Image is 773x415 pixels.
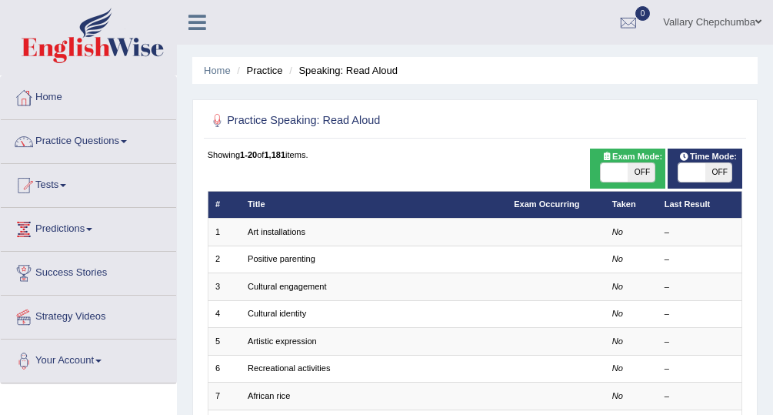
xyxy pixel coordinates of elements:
a: Your Account [1,340,176,378]
a: Recreational activities [248,363,330,373]
em: No [612,282,623,291]
td: 4 [208,300,241,327]
a: Success Stories [1,252,176,290]
a: Positive parenting [248,254,315,263]
div: – [665,336,735,348]
td: 5 [208,328,241,355]
a: Predictions [1,208,176,246]
a: Tests [1,164,176,202]
a: Home [204,65,231,76]
div: – [665,226,735,239]
div: – [665,363,735,375]
td: 3 [208,273,241,300]
td: 6 [208,355,241,382]
a: Art installations [248,227,305,236]
span: OFF [705,163,732,182]
em: No [612,254,623,263]
div: – [665,308,735,320]
div: Showing of items. [208,149,743,161]
a: African rice [248,391,290,400]
b: 1-20 [240,150,257,159]
li: Practice [233,63,282,78]
span: OFF [628,163,655,182]
td: 1 [208,219,241,246]
a: Strategy Videos [1,296,176,334]
th: Taken [605,191,657,218]
h2: Practice Speaking: Read Aloud [208,111,539,131]
th: # [208,191,241,218]
b: 1,181 [264,150,285,159]
th: Title [241,191,507,218]
span: Time Mode: [674,150,741,164]
div: Show exams occurring in exams [590,149,665,189]
td: 2 [208,246,241,273]
em: No [612,336,623,346]
a: Exam Occurring [514,199,579,209]
div: – [665,281,735,293]
span: Exam Mode: [597,150,668,164]
a: Artistic expression [248,336,317,346]
a: Cultural engagement [248,282,327,291]
span: 0 [635,6,651,21]
em: No [612,391,623,400]
a: Practice Questions [1,120,176,159]
td: 7 [208,383,241,410]
em: No [612,227,623,236]
em: No [612,363,623,373]
a: Cultural identity [248,309,306,318]
li: Speaking: Read Aloud [285,63,398,78]
div: – [665,390,735,403]
th: Last Result [657,191,742,218]
a: Home [1,76,176,115]
em: No [612,309,623,318]
div: – [665,253,735,266]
